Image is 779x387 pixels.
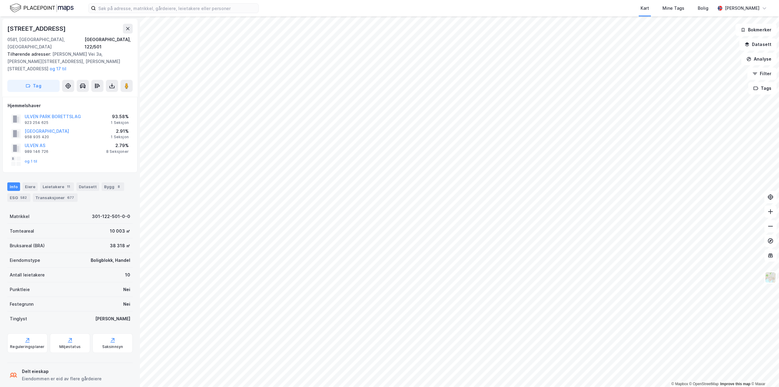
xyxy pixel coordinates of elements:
div: Boligblokk, Handel [91,257,130,264]
div: Nei [123,301,130,308]
div: Leietakere [40,182,74,191]
span: Tilhørende adresser: [7,51,52,57]
div: Matrikkel [10,213,30,220]
div: 2.79% [106,142,129,149]
button: Filter [747,68,777,80]
div: 93.58% [111,113,129,120]
div: Transaksjoner [33,193,78,202]
iframe: Chat Widget [749,358,779,387]
div: 10 003 ㎡ [110,227,130,235]
div: 2.91% [111,128,129,135]
div: Bruksareal (BRA) [10,242,45,249]
div: 8 [116,184,122,190]
div: Mine Tags [662,5,684,12]
div: 0581, [GEOGRAPHIC_DATA], [GEOGRAPHIC_DATA] [7,36,85,51]
div: Delt eieskap [22,368,102,375]
div: Festegrunn [10,301,33,308]
div: Eiendommen er eid av flere gårdeiere [22,375,102,382]
button: Bokmerker [735,24,777,36]
div: 10 [125,271,130,279]
button: Analyse [741,53,777,65]
div: Kart [641,5,649,12]
div: Antall leietakere [10,271,45,279]
div: [PERSON_NAME] Vei 3a, [PERSON_NAME][STREET_ADDRESS], [PERSON_NAME][STREET_ADDRESS] [7,51,128,72]
div: Punktleie [10,286,30,293]
div: Bolig [698,5,708,12]
div: 677 [66,195,75,201]
img: Z [765,272,776,283]
div: 582 [19,195,28,201]
div: Datasett [76,182,99,191]
div: Miljøstatus [59,344,81,349]
input: Søk på adresse, matrikkel, gårdeiere, leietakere eller personer [96,4,258,13]
button: Datasett [739,38,777,51]
a: OpenStreetMap [689,382,719,386]
button: Tags [748,82,777,94]
div: ESG [7,193,30,202]
div: Eiere [23,182,38,191]
div: Tinglyst [10,315,27,322]
div: Reguleringsplaner [10,344,44,349]
div: Saksinnsyn [102,344,123,349]
div: [PERSON_NAME] [95,315,130,322]
div: [GEOGRAPHIC_DATA], 122/501 [85,36,133,51]
div: 1 Seksjon [111,135,129,139]
button: Tag [7,80,60,92]
div: Tomteareal [10,227,34,235]
img: logo.f888ab2527a4732fd821a326f86c7f29.svg [10,3,74,13]
div: [STREET_ADDRESS] [7,24,67,33]
div: 11 [65,184,72,190]
div: Info [7,182,20,191]
div: 958 935 420 [25,135,49,139]
a: Mapbox [671,382,688,386]
div: Hjemmelshaver [8,102,132,109]
div: 1 Seksjon [111,120,129,125]
div: Nei [123,286,130,293]
div: 989 146 726 [25,149,48,154]
div: [PERSON_NAME] [725,5,760,12]
div: 923 254 625 [25,120,48,125]
div: Bygg [102,182,124,191]
div: 38 318 ㎡ [110,242,130,249]
div: Eiendomstype [10,257,40,264]
div: 301-122-501-0-0 [92,213,130,220]
div: 8 Seksjoner [106,149,129,154]
a: Improve this map [720,382,750,386]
